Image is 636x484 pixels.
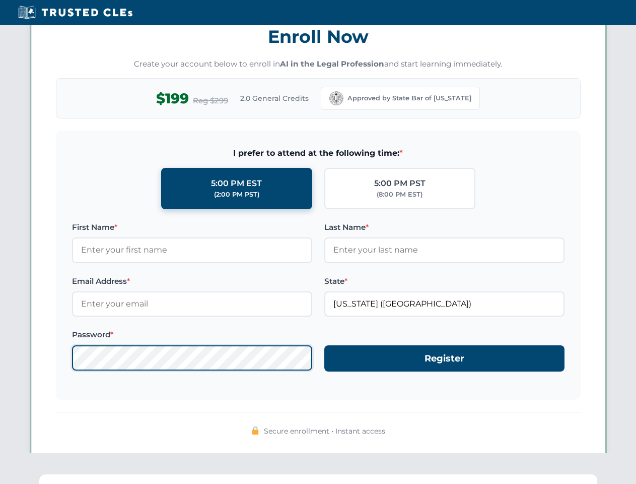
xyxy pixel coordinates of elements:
span: I prefer to attend at the following time: [72,147,564,160]
input: Enter your email [72,291,312,317]
input: Enter your last name [324,237,564,263]
span: $199 [156,87,189,110]
label: Password [72,329,312,341]
span: Secure enrollment • Instant access [264,426,385,437]
label: State [324,275,564,287]
label: Last Name [324,221,564,233]
span: Reg $299 [193,95,228,107]
div: (2:00 PM PST) [214,190,259,200]
p: Create your account below to enroll in and start learning immediately. [56,58,581,70]
input: Enter your first name [72,237,312,263]
strong: AI in the Legal Profession [280,59,384,69]
input: California (CA) [324,291,564,317]
label: Email Address [72,275,312,287]
h3: Enroll Now [56,21,581,52]
button: Register [324,345,564,372]
img: Trusted CLEs [15,5,135,20]
label: First Name [72,221,312,233]
span: 2.0 General Credits [240,93,309,104]
div: 5:00 PM EST [211,177,262,190]
img: California Bar [329,91,343,105]
img: 🔒 [251,427,259,435]
div: 5:00 PM PST [374,177,426,190]
div: (8:00 PM EST) [377,190,422,200]
span: Approved by State Bar of [US_STATE] [347,93,471,103]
